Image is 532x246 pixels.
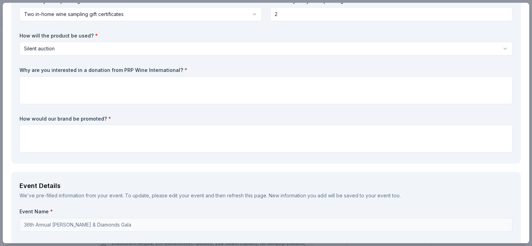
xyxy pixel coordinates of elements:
label: How would our brand be promoted? [19,115,513,122]
div: Event Details [19,180,513,191]
label: Event Name [19,208,513,215]
label: How will the product be used? [19,32,513,39]
div: We've pre-filled information from your event. To update, please edit your event and then refresh ... [19,191,513,200]
label: Why are you interested in a donation from PRP Wine International? [19,67,513,74]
